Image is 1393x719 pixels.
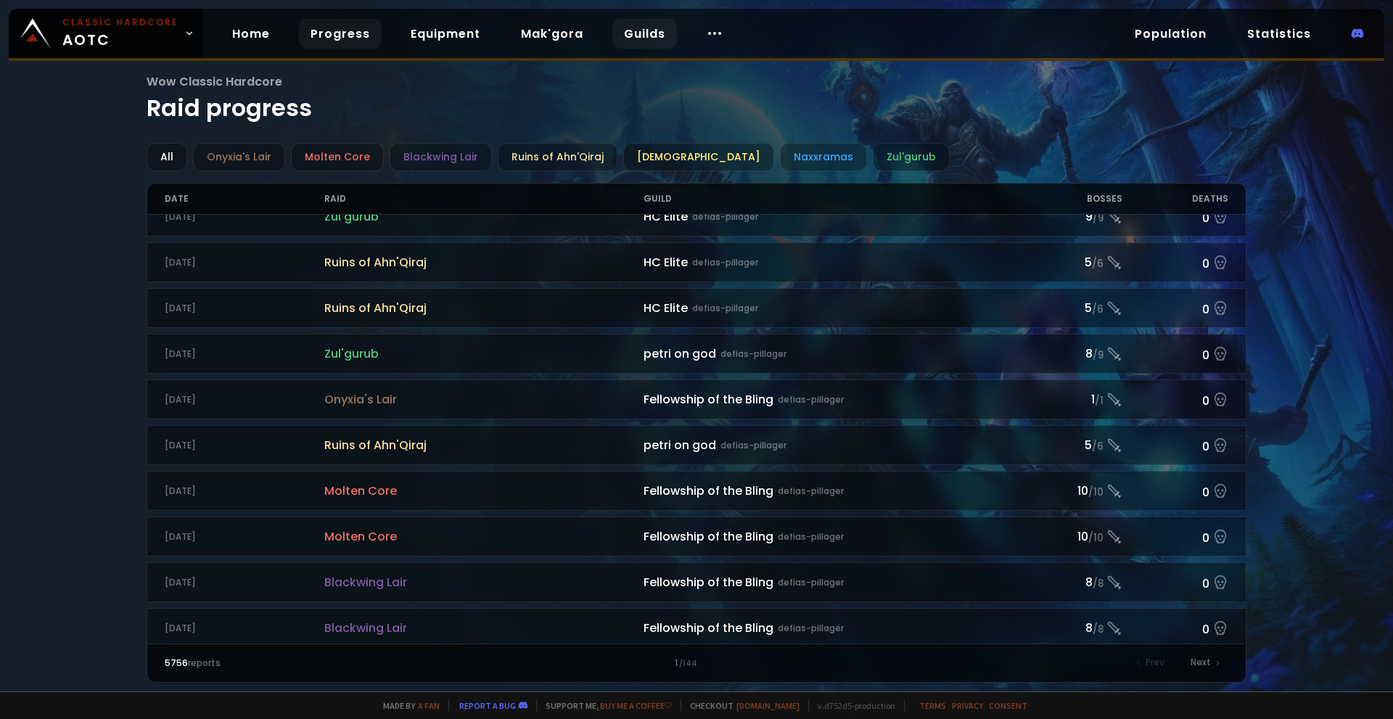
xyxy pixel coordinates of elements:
div: [DATE] [165,576,324,589]
span: Zul'gurub [324,208,644,226]
div: Fellowship of the Bling [644,390,1016,408]
div: 0 [1122,389,1229,410]
small: defias-pillager [692,302,758,315]
div: Fellowship of the Bling [644,527,1016,546]
a: Report a bug [459,700,516,711]
a: [DATE]Zul'gurubpetri on goddefias-pillager8/90 [147,334,1247,374]
small: / 6 [1092,303,1104,317]
small: / 8 [1093,623,1104,637]
a: Privacy [952,700,983,711]
small: / 10 [1088,531,1104,546]
span: Zul'gurub [324,345,644,363]
div: [DATE] [165,530,324,543]
div: HC Elite [644,299,1016,317]
a: [DATE]Ruins of Ahn'Qirajpetri on goddefias-pillager5/60 [147,425,1247,465]
small: / 6 [1092,257,1104,271]
div: [DATE] [165,210,324,223]
a: [DATE]Onyxia's LairFellowship of the Blingdefias-pillager1/10 [147,379,1247,419]
div: 5 [1016,299,1122,317]
a: [DATE]Ruins of Ahn'QirajHC Elitedefias-pillager5/60 [147,242,1247,282]
a: Classic HardcoreAOTC [9,9,203,58]
div: Ruins of Ahn'Qiraj [498,143,617,171]
a: Progress [299,19,382,49]
a: Population [1123,19,1218,49]
div: Blackwing Lair [390,143,492,171]
span: Checkout [681,700,800,711]
small: defias-pillager [720,348,786,361]
span: Blackwing Lair [324,573,644,591]
span: Molten Core [324,527,644,546]
div: [DATE] [165,393,324,406]
div: Prev [1128,653,1173,673]
div: Raid [324,184,644,214]
span: Support me, [536,700,672,711]
span: Ruins of Ahn'Qiraj [324,299,644,317]
div: Fellowship of the Bling [644,482,1016,500]
div: Fellowship of the Bling [644,619,1016,637]
div: 0 [1122,480,1229,501]
a: Statistics [1236,19,1323,49]
small: defias-pillager [778,576,844,589]
div: 5 [1016,436,1122,454]
a: [DATE]Ruins of Ahn'QirajHC Elitedefias-pillager5/60 [147,288,1247,328]
div: 8 [1016,619,1122,637]
div: [DATE] [165,256,324,269]
a: Guilds [612,19,677,49]
small: defias-pillager [720,439,786,452]
div: 10 [1016,527,1122,546]
div: 0 [1122,252,1229,273]
div: 1 [1016,390,1122,408]
div: [DEMOGRAPHIC_DATA] [623,143,774,171]
small: defias-pillager [692,256,758,269]
div: 0 [1122,572,1229,593]
small: Classic Hardcore [62,16,178,29]
a: Equipment [399,19,492,49]
a: a fan [418,700,440,711]
div: petri on god [644,345,1016,363]
div: Date [165,184,324,214]
div: [DATE] [165,439,324,452]
div: [DATE] [165,348,324,361]
span: Ruins of Ahn'Qiraj [324,436,644,454]
a: [DATE]Blackwing LairFellowship of the Blingdefias-pillager8/80 [147,562,1247,602]
span: Wow Classic Hardcore [147,73,1247,91]
a: Consent [989,700,1027,711]
a: [DATE]Molten CoreFellowship of the Blingdefias-pillager10/100 [147,471,1247,511]
h1: Raid progress [147,73,1247,126]
div: Onyxia's Lair [193,143,285,171]
small: / 1 [1095,394,1104,408]
div: [DATE] [165,622,324,635]
small: / 144 [679,658,697,670]
small: / 10 [1088,485,1104,500]
small: defias-pillager [692,210,758,223]
div: [DATE] [165,485,324,498]
div: Zul'gurub [873,143,950,171]
span: Blackwing Lair [324,619,644,637]
a: [DATE]Molten CoreFellowship of the Blingdefias-pillager10/100 [147,517,1247,556]
div: 8 [1016,573,1122,591]
small: / 8 [1093,577,1104,591]
div: [DATE] [165,302,324,315]
div: 0 [1122,526,1229,547]
span: AOTC [62,16,178,51]
small: defias-pillager [778,530,844,543]
div: Fellowship of the Bling [644,573,1016,591]
div: All [147,143,187,171]
div: 0 [1122,297,1229,319]
div: Guild [644,184,1016,214]
span: Made by [374,700,440,711]
a: Terms [919,700,946,711]
div: Molten Core [291,143,384,171]
div: HC Elite [644,253,1016,271]
div: Deaths [1122,184,1229,214]
small: defias-pillager [778,393,844,406]
span: 5756 [165,657,188,669]
a: Buy me a coffee [600,700,672,711]
a: Mak'gora [509,19,595,49]
a: Home [221,19,282,49]
div: Next [1182,653,1228,673]
div: Naxxramas [780,143,867,171]
a: [DATE]Zul'gurubHC Elitedefias-pillager9/90 [147,197,1247,237]
div: Bosses [1016,184,1122,214]
a: [DATE]Blackwing LairFellowship of the Blingdefias-pillager8/80 [147,608,1247,648]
